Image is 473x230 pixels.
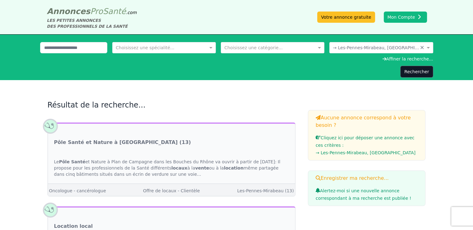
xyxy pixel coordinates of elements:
span: Clear all [420,45,425,51]
span: Santé [103,7,126,16]
div: Affiner la recherche... [40,56,433,62]
a: Pôle Santé et Nature à [GEOGRAPHIC_DATA] (13) [54,139,191,146]
h2: Résultat de la recherche... [48,100,295,110]
a: Location local [54,223,93,230]
span: Pro [90,7,103,16]
button: Mon Compte [384,12,427,23]
h3: Aucune annonce correspond à votre besoin ? [316,114,418,129]
a: Offre de locaux - Clientèle [143,188,200,193]
span: Alertez-moi si une nouvelle annonce correspondant à ma recherche est publiée ! [316,188,411,201]
a: Cliquez ici pour déposer une annonce avec ces critères :→ Les-Pennes-Mirabeau, [GEOGRAPHIC_DATA] [316,135,418,156]
a: Les-Pennes-Mirabeau (13) [237,188,294,193]
li: → Les-Pennes-Mirabeau, [GEOGRAPHIC_DATA] [316,149,418,156]
span: .com [126,10,137,15]
strong: vente [195,165,209,170]
strong: Pôle Santé [59,159,86,164]
button: Rechercher [400,66,433,78]
h3: Enregistrer ma recherche... [316,175,418,182]
a: Oncologue - cancérologue [49,188,106,193]
a: Votre annonce gratuite [317,12,375,23]
strong: locaux [171,165,187,170]
div: LES PETITES ANNONCES DES PROFESSIONNELS DE LA SANTÉ [47,17,137,29]
a: AnnoncesProSanté.com [47,7,137,16]
div: Le et Nature à Plan de Campagne dans les Bouches du Rhône va ouvrir à partir de [DATE]: Il propos... [48,152,295,184]
strong: location [224,165,243,170]
span: Annonces [47,7,90,16]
